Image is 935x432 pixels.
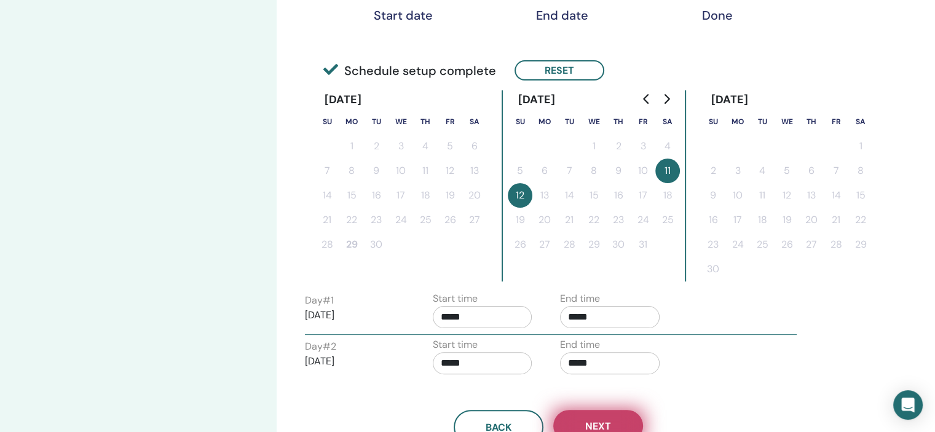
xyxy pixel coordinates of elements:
[631,159,655,183] button: 10
[701,90,758,109] div: [DATE]
[848,208,873,232] button: 22
[557,109,582,134] th: Tuesday
[315,232,339,257] button: 28
[305,339,336,354] label: Day # 2
[750,208,775,232] button: 18
[606,208,631,232] button: 23
[799,232,824,257] button: 27
[824,232,848,257] button: 28
[775,183,799,208] button: 12
[438,109,462,134] th: Friday
[657,87,676,111] button: Go to next month
[655,109,680,134] th: Saturday
[582,183,606,208] button: 15
[389,208,413,232] button: 24
[462,134,487,159] button: 6
[508,232,532,257] button: 26
[389,109,413,134] th: Wednesday
[848,134,873,159] button: 1
[315,90,372,109] div: [DATE]
[364,232,389,257] button: 30
[364,208,389,232] button: 23
[557,208,582,232] button: 21
[508,90,565,109] div: [DATE]
[631,109,655,134] th: Friday
[315,159,339,183] button: 7
[305,308,404,323] p: [DATE]
[413,159,438,183] button: 11
[532,159,557,183] button: 6
[631,208,655,232] button: 24
[701,257,725,281] button: 30
[389,159,413,183] button: 10
[364,109,389,134] th: Tuesday
[606,183,631,208] button: 16
[389,134,413,159] button: 3
[462,183,487,208] button: 20
[438,159,462,183] button: 12
[364,183,389,208] button: 16
[582,208,606,232] button: 22
[799,159,824,183] button: 6
[775,232,799,257] button: 26
[462,109,487,134] th: Saturday
[606,109,631,134] th: Thursday
[725,109,750,134] th: Monday
[824,159,848,183] button: 7
[508,109,532,134] th: Sunday
[725,159,750,183] button: 3
[606,159,631,183] button: 9
[582,134,606,159] button: 1
[532,109,557,134] th: Monday
[508,208,532,232] button: 19
[824,109,848,134] th: Friday
[413,134,438,159] button: 4
[701,159,725,183] button: 2
[775,109,799,134] th: Wednesday
[655,183,680,208] button: 18
[364,159,389,183] button: 9
[799,183,824,208] button: 13
[413,208,438,232] button: 25
[687,8,748,23] div: Done
[893,390,923,420] div: Open Intercom Messenger
[582,159,606,183] button: 8
[655,208,680,232] button: 25
[848,183,873,208] button: 15
[725,183,750,208] button: 10
[508,183,532,208] button: 12
[433,291,478,306] label: Start time
[339,109,364,134] th: Monday
[824,208,848,232] button: 21
[606,134,631,159] button: 2
[750,159,775,183] button: 4
[799,208,824,232] button: 20
[438,183,462,208] button: 19
[824,183,848,208] button: 14
[606,232,631,257] button: 30
[557,232,582,257] button: 28
[775,208,799,232] button: 19
[560,291,600,306] label: End time
[557,183,582,208] button: 14
[508,159,532,183] button: 5
[725,208,750,232] button: 17
[848,109,873,134] th: Saturday
[799,109,824,134] th: Thursday
[701,109,725,134] th: Sunday
[305,354,404,369] p: [DATE]
[532,208,557,232] button: 20
[701,208,725,232] button: 16
[413,183,438,208] button: 18
[750,183,775,208] button: 11
[532,183,557,208] button: 13
[315,109,339,134] th: Sunday
[339,208,364,232] button: 22
[531,8,593,23] div: End date
[701,183,725,208] button: 9
[433,337,478,352] label: Start time
[532,232,557,257] button: 27
[631,232,655,257] button: 31
[557,159,582,183] button: 7
[750,232,775,257] button: 25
